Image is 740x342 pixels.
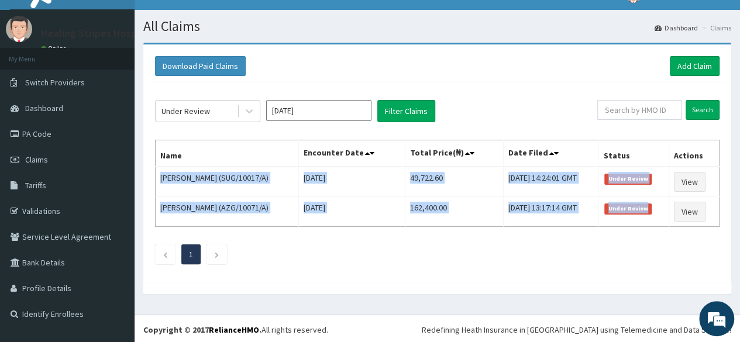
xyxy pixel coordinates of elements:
[156,140,299,167] th: Name
[604,174,652,184] span: Under Review
[503,140,598,167] th: Date Filed
[669,140,719,167] th: Actions
[377,100,435,122] button: Filter Claims
[503,197,598,227] td: [DATE] 13:17:14 GMT
[68,99,161,217] span: We're online!
[503,167,598,197] td: [DATE] 14:24:01 GMT
[686,100,720,120] input: Search
[405,197,503,227] td: 162,400.00
[674,172,705,192] a: View
[25,180,46,191] span: Tariffs
[405,140,503,167] th: Total Price(₦)
[298,167,405,197] td: [DATE]
[670,56,720,76] a: Add Claim
[143,324,261,335] strong: Copyright © 2017 .
[156,197,299,227] td: [PERSON_NAME] (AZG/10071/A)
[192,6,220,34] div: Minimize live chat window
[25,103,63,113] span: Dashboard
[6,222,223,263] textarea: Type your message and hit 'Enter'
[422,324,731,336] div: Redefining Heath Insurance in [GEOGRAPHIC_DATA] using Telemedicine and Data Science!
[598,140,669,167] th: Status
[155,56,246,76] button: Download Paid Claims
[405,167,503,197] td: 49,722.60
[655,23,698,33] a: Dashboard
[61,65,197,81] div: Chat with us now
[699,23,731,33] li: Claims
[41,28,152,39] p: Healing Stripes Hospital
[25,77,85,88] span: Switch Providers
[163,249,168,260] a: Previous page
[597,100,682,120] input: Search by HMO ID
[298,197,405,227] td: [DATE]
[161,105,210,117] div: Under Review
[25,154,48,165] span: Claims
[143,19,731,34] h1: All Claims
[266,100,371,121] input: Select Month and Year
[604,203,652,214] span: Under Review
[6,16,32,42] img: User Image
[189,249,193,260] a: Page 1 is your current page
[298,140,405,167] th: Encounter Date
[674,202,705,222] a: View
[209,324,259,335] a: RelianceHMO
[156,167,299,197] td: [PERSON_NAME] (SUG/10017/A)
[22,58,47,88] img: d_794563401_company_1708531726252_794563401
[41,44,69,53] a: Online
[214,249,219,260] a: Next page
